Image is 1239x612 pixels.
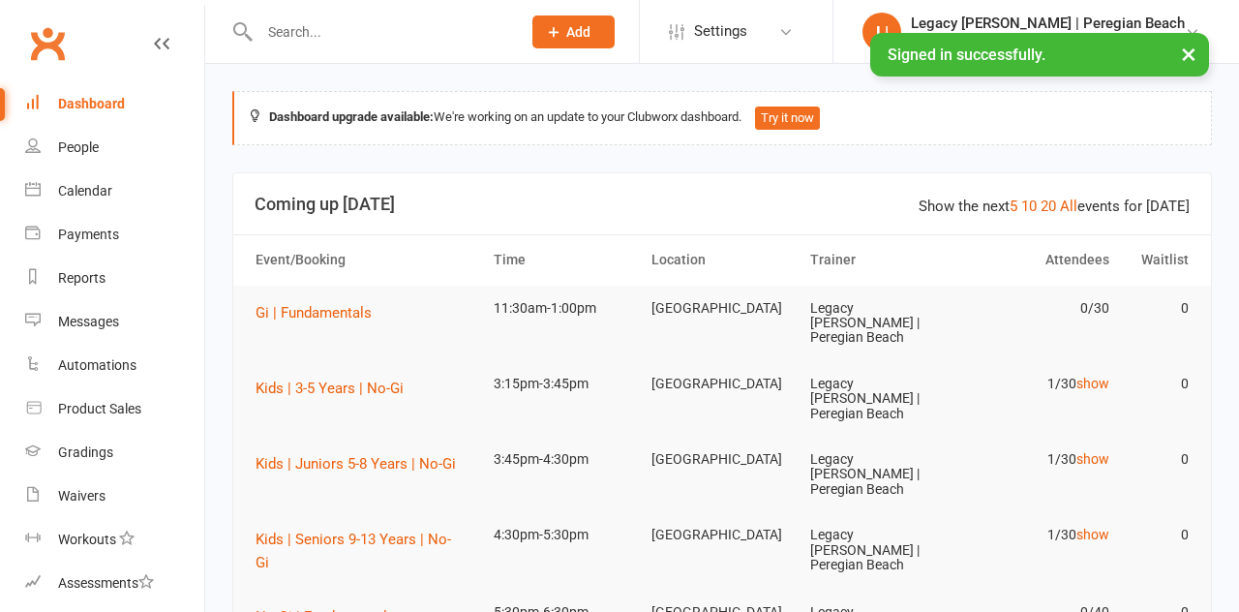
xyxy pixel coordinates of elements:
[25,518,204,562] a: Workouts
[959,361,1118,407] td: 1/30
[256,528,476,574] button: Kids | Seniors 9-13 Years | No-Gi
[485,235,644,285] th: Time
[1118,235,1197,285] th: Waitlist
[25,300,204,344] a: Messages
[25,213,204,257] a: Payments
[256,380,404,397] span: Kids | 3-5 Years | No-Gi
[23,19,72,68] a: Clubworx
[25,169,204,213] a: Calendar
[256,304,372,321] span: Gi | Fundamentals
[643,361,801,407] td: [GEOGRAPHIC_DATA]
[801,286,960,361] td: Legacy [PERSON_NAME] | Peregian Beach
[801,235,960,285] th: Trainer
[959,512,1118,558] td: 1/30
[256,455,456,473] span: Kids | Juniors 5-8 Years | No-Gi
[256,452,469,475] button: Kids | Juniors 5-8 Years | No-Gi
[25,431,204,474] a: Gradings
[58,183,112,199] div: Calendar
[643,437,801,482] td: [GEOGRAPHIC_DATA]
[694,10,747,53] span: Settings
[25,562,204,605] a: Assessments
[1010,198,1017,215] a: 5
[643,235,801,285] th: Location
[25,257,204,300] a: Reports
[58,357,136,373] div: Automations
[911,15,1185,32] div: Legacy [PERSON_NAME] | Peregian Beach
[1060,198,1077,215] a: All
[58,227,119,242] div: Payments
[254,18,507,46] input: Search...
[1118,286,1197,331] td: 0
[25,387,204,431] a: Product Sales
[888,46,1045,64] span: Signed in successfully.
[1171,33,1206,75] button: ×
[485,286,644,331] td: 11:30am-1:00pm
[801,437,960,512] td: Legacy [PERSON_NAME] | Peregian Beach
[911,32,1185,49] div: Legacy [PERSON_NAME]
[25,126,204,169] a: People
[1118,512,1197,558] td: 0
[58,444,113,460] div: Gradings
[58,401,141,416] div: Product Sales
[58,96,125,111] div: Dashboard
[256,377,417,400] button: Kids | 3-5 Years | No-Gi
[862,13,901,51] div: L|
[919,195,1190,218] div: Show the next events for [DATE]
[25,474,204,518] a: Waivers
[269,109,434,124] strong: Dashboard upgrade available:
[58,314,119,329] div: Messages
[643,512,801,558] td: [GEOGRAPHIC_DATA]
[485,361,644,407] td: 3:15pm-3:45pm
[485,512,644,558] td: 4:30pm-5:30pm
[1076,376,1109,391] a: show
[255,195,1190,214] h3: Coming up [DATE]
[801,361,960,437] td: Legacy [PERSON_NAME] | Peregian Beach
[1041,198,1056,215] a: 20
[801,512,960,588] td: Legacy [PERSON_NAME] | Peregian Beach
[959,437,1118,482] td: 1/30
[1118,437,1197,482] td: 0
[58,270,106,286] div: Reports
[58,532,116,547] div: Workouts
[1076,527,1109,542] a: show
[755,107,820,130] button: Try it now
[485,437,644,482] td: 3:45pm-4:30pm
[58,488,106,504] div: Waivers
[58,139,99,155] div: People
[1076,451,1109,467] a: show
[959,286,1118,331] td: 0/30
[25,344,204,387] a: Automations
[1021,198,1037,215] a: 10
[532,15,615,48] button: Add
[256,531,451,571] span: Kids | Seniors 9-13 Years | No-Gi
[25,82,204,126] a: Dashboard
[247,235,485,285] th: Event/Booking
[643,286,801,331] td: [GEOGRAPHIC_DATA]
[959,235,1118,285] th: Attendees
[232,91,1212,145] div: We're working on an update to your Clubworx dashboard.
[58,575,154,591] div: Assessments
[1118,361,1197,407] td: 0
[256,301,385,324] button: Gi | Fundamentals
[566,24,590,40] span: Add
